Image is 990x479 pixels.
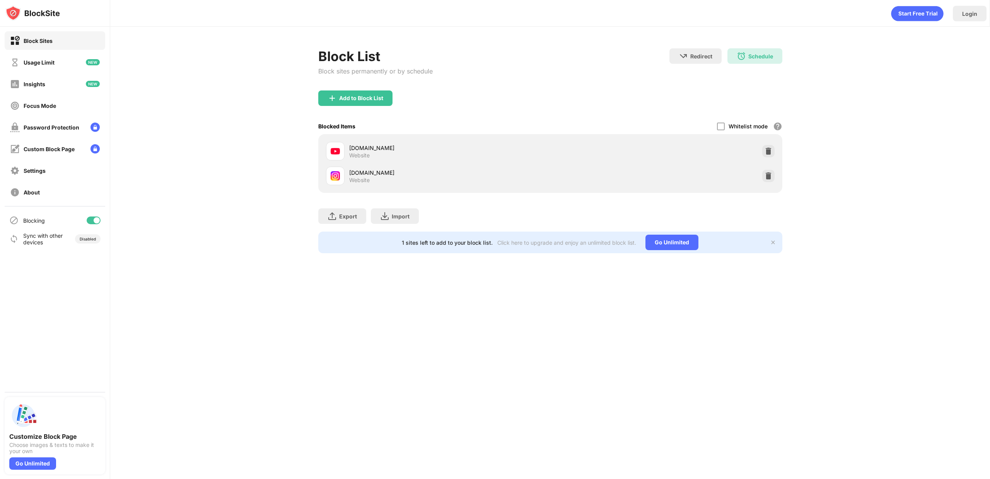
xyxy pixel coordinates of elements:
[962,10,977,17] div: Login
[86,59,100,65] img: new-icon.svg
[90,123,100,132] img: lock-menu.svg
[23,232,63,245] div: Sync with other devices
[10,101,20,111] img: focus-off.svg
[891,6,944,21] div: animation
[690,53,712,60] div: Redirect
[9,234,19,244] img: sync-icon.svg
[9,457,56,470] div: Go Unlimited
[392,213,410,220] div: Import
[24,189,40,196] div: About
[339,213,357,220] div: Export
[23,217,45,224] div: Blocking
[10,144,20,154] img: customize-block-page-off.svg
[9,442,101,454] div: Choose images & texts to make it your own
[645,235,698,250] div: Go Unlimited
[331,171,340,181] img: favicons
[24,167,46,174] div: Settings
[318,123,355,130] div: Blocked Items
[10,188,20,197] img: about-off.svg
[9,433,101,440] div: Customize Block Page
[10,166,20,176] img: settings-off.svg
[349,152,370,159] div: Website
[339,95,383,101] div: Add to Block List
[10,79,20,89] img: insights-off.svg
[9,402,37,430] img: push-custom-page.svg
[729,123,768,130] div: Whitelist mode
[24,102,56,109] div: Focus Mode
[24,38,53,44] div: Block Sites
[5,5,60,21] img: logo-blocksite.svg
[349,169,550,177] div: [DOMAIN_NAME]
[318,67,433,75] div: Block sites permanently or by schedule
[90,144,100,153] img: lock-menu.svg
[10,123,20,132] img: password-protection-off.svg
[748,53,773,60] div: Schedule
[349,177,370,184] div: Website
[10,36,20,46] img: block-on.svg
[24,59,55,66] div: Usage Limit
[10,58,20,67] img: time-usage-off.svg
[9,216,19,225] img: blocking-icon.svg
[24,124,79,131] div: Password Protection
[770,239,776,245] img: x-button.svg
[86,81,100,87] img: new-icon.svg
[349,144,550,152] div: [DOMAIN_NAME]
[24,146,75,152] div: Custom Block Page
[331,147,340,156] img: favicons
[318,48,433,64] div: Block List
[80,237,96,241] div: Disabled
[24,81,45,87] div: Insights
[402,239,493,246] div: 1 sites left to add to your block list.
[497,239,636,246] div: Click here to upgrade and enjoy an unlimited block list.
